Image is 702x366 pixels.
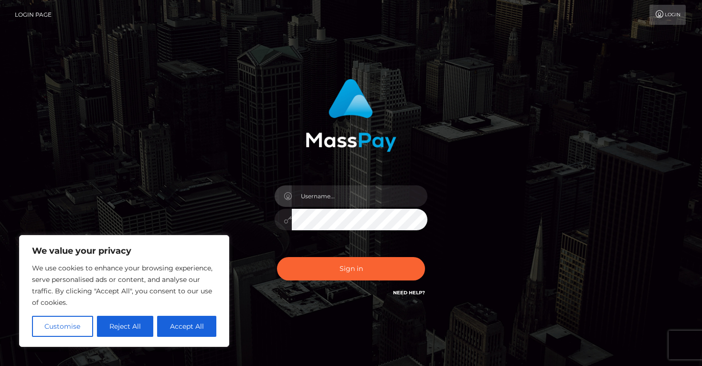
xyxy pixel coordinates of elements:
img: MassPay Login [306,79,396,152]
input: Username... [292,185,427,207]
p: We use cookies to enhance your browsing experience, serve personalised ads or content, and analys... [32,262,216,308]
a: Need Help? [393,290,425,296]
div: We value your privacy [19,235,229,347]
a: Login Page [15,5,52,25]
button: Sign in [277,257,425,280]
button: Reject All [97,316,154,337]
a: Login [649,5,686,25]
p: We value your privacy [32,245,216,257]
button: Customise [32,316,93,337]
button: Accept All [157,316,216,337]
